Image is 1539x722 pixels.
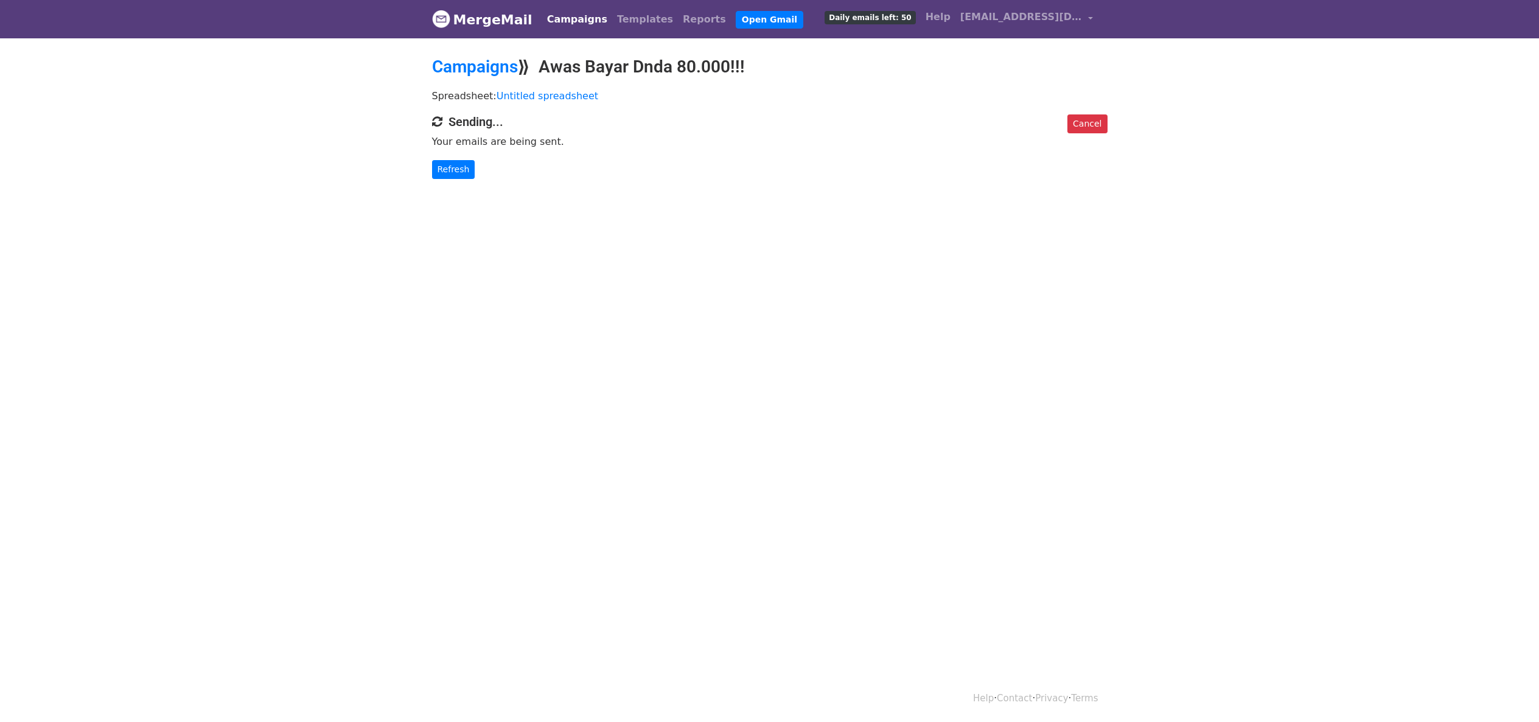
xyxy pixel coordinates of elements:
a: Help [921,5,955,29]
a: Reports [678,7,731,32]
h2: ⟫ Awas Bayar Dnda 80.000!!! [432,57,1108,77]
a: Contact [997,693,1032,704]
a: Untitled spreadsheet [497,90,598,102]
p: Your emails are being sent. [432,135,1108,148]
span: Daily emails left: 50 [825,11,915,24]
a: Templates [612,7,678,32]
a: Open Gmail [736,11,803,29]
span: [EMAIL_ADDRESS][DOMAIN_NAME] [960,10,1082,24]
a: Campaigns [542,7,612,32]
a: MergeMail [432,7,532,32]
img: MergeMail logo [432,10,450,28]
h4: Sending... [432,114,1108,129]
a: Daily emails left: 50 [820,5,920,29]
a: Terms [1071,693,1098,704]
a: Cancel [1067,114,1107,133]
a: Help [973,693,994,704]
a: [EMAIL_ADDRESS][DOMAIN_NAME] [955,5,1098,33]
a: Campaigns [432,57,518,77]
a: Refresh [432,160,475,179]
p: Spreadsheet: [432,89,1108,102]
a: Privacy [1035,693,1068,704]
